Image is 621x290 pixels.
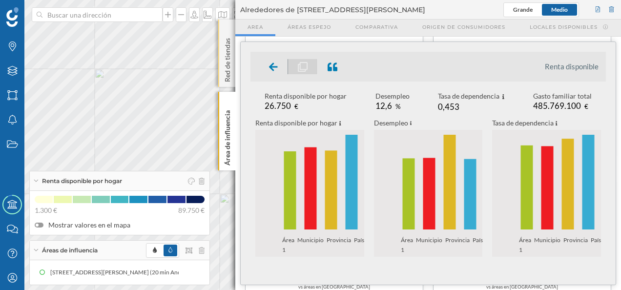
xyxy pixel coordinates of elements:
span: Area [248,23,263,31]
span: 12,6 [375,101,392,111]
div: [STREET_ADDRESS][PERSON_NAME] (20 min Andando) [171,268,322,277]
li: Renta disponible [545,62,599,71]
p: Área de influencia [223,106,232,166]
span: Municipio [297,235,327,257]
span: Medio [551,6,568,13]
span: 0,453 [438,102,459,112]
span: % [395,103,401,110]
span: 485.769.100 [533,101,581,111]
img: Geoblink Logo [6,7,19,27]
span: Provincia [445,235,473,257]
span: Municipio [416,235,445,257]
span: Área 1 [519,235,534,257]
span: Soporte [20,7,54,16]
div: Tasa de dependencia [438,91,504,102]
span: País [591,235,604,257]
span: 26.750 [265,101,291,111]
p: Tasa de dependencia [492,118,554,128]
span: Áreas espejo [288,23,331,31]
span: € [294,103,298,110]
span: Área 1 [401,235,416,257]
span: Comparativa [355,23,398,31]
span: Alrededores de [STREET_ADDRESS][PERSON_NAME] [240,5,425,15]
p: Renta disponible por hogar [255,118,337,128]
label: Mostrar valores en el mapa [35,220,205,230]
span: Origen de consumidores [422,23,505,31]
span: Áreas de influencia [42,246,98,255]
span: Renta disponible por hogar [42,177,122,186]
div: [STREET_ADDRESS][PERSON_NAME] (20 min Andando) [21,268,171,277]
span: Grande [513,6,533,13]
span: € [584,103,588,110]
div: Renta disponible por hogar [265,91,347,101]
span: Provincia [327,235,354,257]
span: 1.300 € [35,206,57,215]
span: Municipio [534,235,563,257]
span: Locales disponibles [530,23,598,31]
span: País [354,235,367,257]
span: Área 1 [282,235,297,257]
span: 89.750 € [178,206,205,215]
p: Red de tiendas [223,34,232,82]
span: País [473,235,486,257]
div: Gasto familiar total [533,91,592,101]
div: Desempleo [375,91,410,101]
span: Provincia [563,235,591,257]
p: Desempleo [374,118,408,128]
